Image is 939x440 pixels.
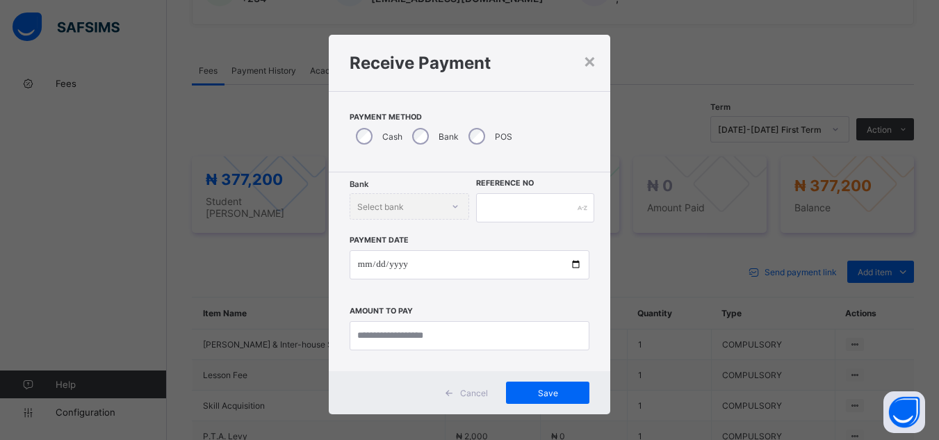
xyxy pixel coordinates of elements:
div: × [583,49,596,72]
span: Bank [350,179,368,189]
span: Payment Method [350,113,589,122]
span: Cancel [460,388,488,398]
label: Bank [439,131,459,142]
label: Amount to pay [350,307,413,316]
label: Cash [382,131,402,142]
h1: Receive Payment [350,53,589,73]
span: Save [516,388,579,398]
label: POS [495,131,512,142]
label: Payment Date [350,236,409,245]
button: Open asap [883,391,925,433]
label: Reference No [476,179,534,188]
